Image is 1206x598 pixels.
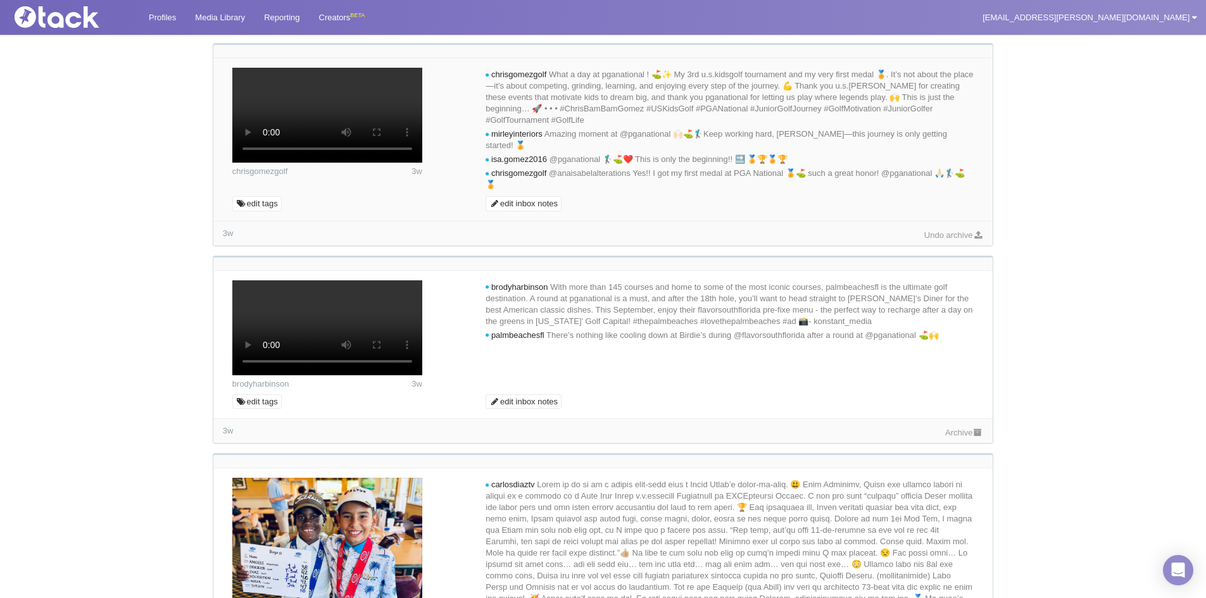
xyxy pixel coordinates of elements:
[411,166,422,177] time: Posted: 2025-09-17 16:16 UTC
[486,282,972,326] span: With more than 145 courses and home to some of the most iconic courses, palmbeachesfl is the ulti...
[486,483,489,487] i: new
[486,133,489,137] i: new
[546,330,938,340] span: There’s nothing like cooling down at Birdie’s during @flavorsouthflorida after a round at @pganat...
[486,394,562,409] a: edit inbox notes
[486,129,947,150] span: Amazing moment at @pganational 🙌🏻⛳️🏌🏼‍♂️Keep working hard, [PERSON_NAME]—this journey is only get...
[491,480,535,489] span: carlosdiaztv
[491,154,547,164] span: isa.gomez2016
[945,428,983,437] a: Archive
[411,379,422,389] span: 3w
[486,70,973,125] span: What a day at pganational ! ⛳️✨ My 3rd u.s.kidsgolf tournament and my very first medal 🏅. It’s no...
[223,228,234,238] span: 3w
[223,426,234,435] time: Latest comment: 2025-09-18 23:08 UTC
[223,228,234,238] time: Latest comment: 2025-09-19 02:10 UTC
[491,330,544,340] span: palmbeachesfl
[486,158,489,162] i: new
[223,426,234,435] span: 3w
[486,73,489,77] i: new
[232,196,282,211] a: edit tags
[232,379,289,389] a: brodyharbinson
[350,9,365,22] div: BETA
[550,154,788,164] span: @pganational 🏌️‍♂️⛳️❤️ This is only the beginning!! 🔜 🏅🏆🏅🏆
[486,172,489,176] i: new
[924,230,983,240] a: Undo archive
[486,285,489,289] i: new
[491,168,546,178] span: chrisgomezgolf
[232,166,287,176] a: chrisgomezgolf
[486,333,489,337] i: new
[9,6,136,28] img: Tack
[232,394,282,409] a: edit tags
[491,70,546,79] span: chrisgomezgolf
[491,129,543,139] span: mirleyinteriors
[491,282,548,292] span: brodyharbinson
[486,168,965,189] span: @anaisabelalterations Yes!! I got my first medal at PGA National 🏅⛳️ such a great honor! @pganati...
[1163,555,1193,585] div: Open Intercom Messenger
[486,196,562,211] a: edit inbox notes
[411,378,422,390] time: Posted: 2025-09-18 22:45 UTC
[411,166,422,176] span: 3w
